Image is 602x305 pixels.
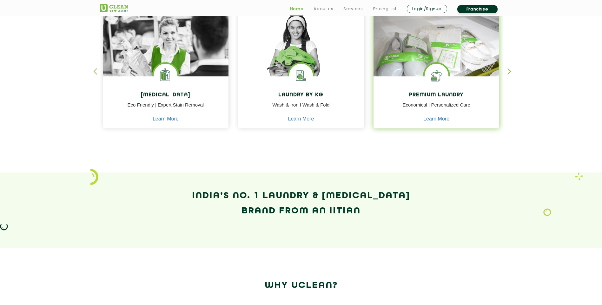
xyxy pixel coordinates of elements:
[290,5,304,13] a: Home
[238,11,364,94] img: a girl with laundry basket
[373,5,397,13] a: Pricing List
[243,92,359,98] h4: Laundry by Kg
[423,116,449,122] a: Learn More
[314,5,333,13] a: About us
[108,101,224,116] p: Eco Friendly | Expert Stain Removal
[100,278,503,293] h2: Why Uclean?
[108,92,224,98] h4: [MEDICAL_DATA]
[243,101,359,116] p: Wash & Iron I Wash & Fold
[575,172,583,180] img: Laundry wash and iron
[378,92,495,98] h4: Premium Laundry
[100,188,503,219] h2: India’s No. 1 Laundry & [MEDICAL_DATA] Brand from an IITian
[103,11,229,112] img: Drycleaners near me
[90,169,98,185] img: icon_2.png
[407,5,447,13] a: Login/Signup
[457,5,498,13] a: Franchise
[543,208,551,217] img: Laundry
[153,116,179,122] a: Learn More
[343,5,363,13] a: Services
[289,64,313,88] img: laundry washing machine
[374,11,499,94] img: laundry done shoes and clothes
[425,64,448,88] img: Shoes Cleaning
[100,4,128,12] img: UClean Laundry and Dry Cleaning
[288,116,314,122] a: Learn More
[378,101,495,116] p: Economical I Personalized Care
[154,64,177,88] img: Laundry Services near me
